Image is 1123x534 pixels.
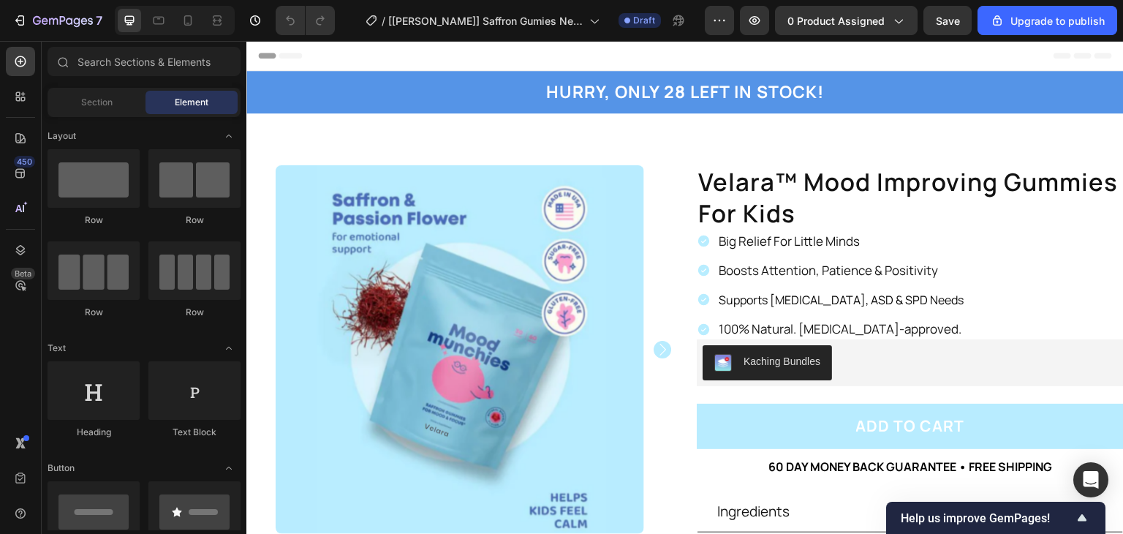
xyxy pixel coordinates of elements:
div: Row [148,306,241,319]
input: Search Sections & Elements [48,47,241,76]
h1: velara™ mood improving gummies for kids [450,124,877,190]
p: 100% Natural. [MEDICAL_DATA]-approved. [472,280,717,296]
span: Toggle open [217,124,241,148]
span: Text [48,342,66,355]
button: Show survey - Help us improve GemPages! [901,509,1091,527]
div: Undo/Redo [276,6,335,35]
span: Element [175,96,208,109]
p: 7 [96,12,102,29]
button: Upgrade to publish [978,6,1117,35]
button: Save [923,6,972,35]
span: Toggle open [217,456,241,480]
div: Open Intercom Messenger [1073,462,1108,497]
span: Section [81,96,113,109]
div: Add to cart [610,372,719,399]
button: 7 [6,6,109,35]
p: Boosts Attention, Patience & Positivity [472,222,717,238]
div: Row [48,214,140,227]
p: Ingredients [471,458,543,483]
span: Draft [633,14,655,27]
span: Toggle open [217,336,241,360]
img: KachingBundles.png [468,313,485,331]
div: Heading [48,426,140,439]
p: 60 DAY MONEY BACK GUARANTEE • FREE SHIPPING [452,415,876,437]
span: Supports [MEDICAL_DATA], ASD & SPD Needs [472,251,717,267]
button: Kaching Bundles [456,304,586,339]
button: Add to cart [450,363,877,408]
div: Kaching Bundles [497,313,574,328]
div: Row [48,306,140,319]
p: Big Relief For Little Minds [472,192,717,208]
button: Carousel Next Arrow [407,300,425,317]
span: Help us improve GemPages! [901,511,1073,525]
span: Layout [48,129,76,143]
iframe: Design area [246,41,1123,534]
span: / [382,13,385,29]
div: 450 [14,156,35,168]
span: 0 product assigned [787,13,885,29]
div: Upgrade to publish [990,13,1105,29]
div: Text Block [148,426,241,439]
button: 0 product assigned [775,6,918,35]
div: Row [148,214,241,227]
span: Button [48,462,75,475]
div: Beta [11,268,35,279]
span: Save [936,15,960,27]
span: [[PERSON_NAME]] Saffron Gumies New LP | WIP [388,13,583,29]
